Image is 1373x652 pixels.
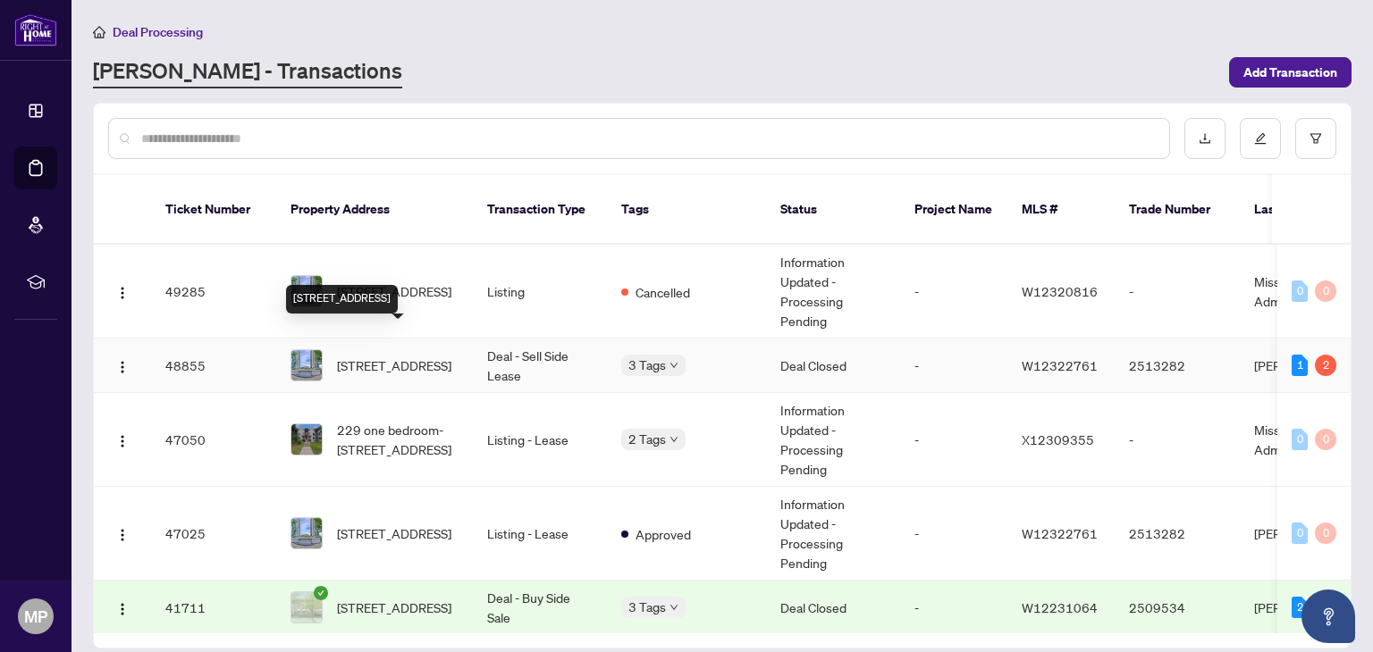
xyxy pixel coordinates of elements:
[314,586,328,600] span: check-circle
[1292,429,1308,450] div: 0
[900,581,1007,635] td: -
[337,355,451,375] span: [STREET_ADDRESS]
[636,524,691,544] span: Approved
[93,26,105,38] span: home
[900,175,1007,245] th: Project Name
[1115,581,1240,635] td: 2509534
[151,581,276,635] td: 41711
[628,429,666,449] span: 2 Tags
[108,277,137,305] button: Logo
[291,518,322,548] img: thumbnail-img
[900,245,1007,339] td: -
[337,420,459,459] span: 229 one bedroom-[STREET_ADDRESS]
[607,175,766,245] th: Tags
[108,351,137,380] button: Logo
[337,523,451,543] span: [STREET_ADDRESS]
[1115,487,1240,581] td: 2513282
[766,393,900,487] td: Information Updated - Processing Pending
[115,528,130,542] img: Logo
[1295,118,1336,159] button: filter
[151,245,276,339] td: 49285
[1292,597,1308,618] div: 2
[473,393,607,487] td: Listing - Lease
[1007,175,1115,245] th: MLS #
[1115,339,1240,393] td: 2513282
[766,339,900,393] td: Deal Closed
[337,598,451,617] span: [STREET_ADDRESS]
[473,175,607,245] th: Transaction Type
[766,175,900,245] th: Status
[473,581,607,635] td: Deal - Buy Side Sale
[14,13,57,46] img: logo
[108,425,137,454] button: Logo
[1022,283,1098,299] span: W12320816
[1254,132,1267,145] span: edit
[766,581,900,635] td: Deal Closed
[93,56,402,88] a: [PERSON_NAME] - Transactions
[1292,355,1308,376] div: 1
[900,339,1007,393] td: -
[1115,393,1240,487] td: -
[115,286,130,300] img: Logo
[766,245,900,339] td: Information Updated - Processing Pending
[108,519,137,548] button: Logo
[286,285,398,313] div: [STREET_ADDRESS]
[1240,118,1281,159] button: edit
[151,339,276,393] td: 48855
[900,393,1007,487] td: -
[291,424,322,455] img: thumbnail-img
[291,592,322,623] img: thumbnail-img
[473,487,607,581] td: Listing - Lease
[1022,599,1098,615] span: W12231064
[766,487,900,581] td: Information Updated - Processing Pending
[1229,57,1352,88] button: Add Transaction
[670,603,678,612] span: down
[670,435,678,444] span: down
[115,434,130,448] img: Logo
[1115,245,1240,339] td: -
[1301,589,1355,643] button: Open asap
[291,350,322,380] img: thumbnail-img
[1292,280,1308,302] div: 0
[115,602,130,616] img: Logo
[1292,522,1308,544] div: 0
[151,393,276,487] td: 47050
[628,597,666,617] span: 3 Tags
[291,276,322,306] img: thumbnail-img
[670,361,678,370] span: down
[1115,175,1240,245] th: Trade Number
[1315,355,1336,376] div: 2
[1184,118,1226,159] button: download
[636,282,690,302] span: Cancelled
[276,175,473,245] th: Property Address
[1315,280,1336,302] div: 0
[1315,429,1336,450] div: 0
[1243,58,1337,87] span: Add Transaction
[24,604,47,629] span: MP
[151,487,276,581] td: 47025
[1310,132,1322,145] span: filter
[1022,431,1094,447] span: X12309355
[108,593,137,622] button: Logo
[473,339,607,393] td: Deal - Sell Side Lease
[473,245,607,339] td: Listing
[113,24,203,40] span: Deal Processing
[1022,525,1098,541] span: W12322761
[151,175,276,245] th: Ticket Number
[1022,357,1098,373] span: W12322761
[337,281,451,301] span: [STREET_ADDRESS]
[1315,522,1336,544] div: 0
[628,355,666,375] span: 3 Tags
[115,360,130,374] img: Logo
[900,487,1007,581] td: -
[1199,132,1211,145] span: download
